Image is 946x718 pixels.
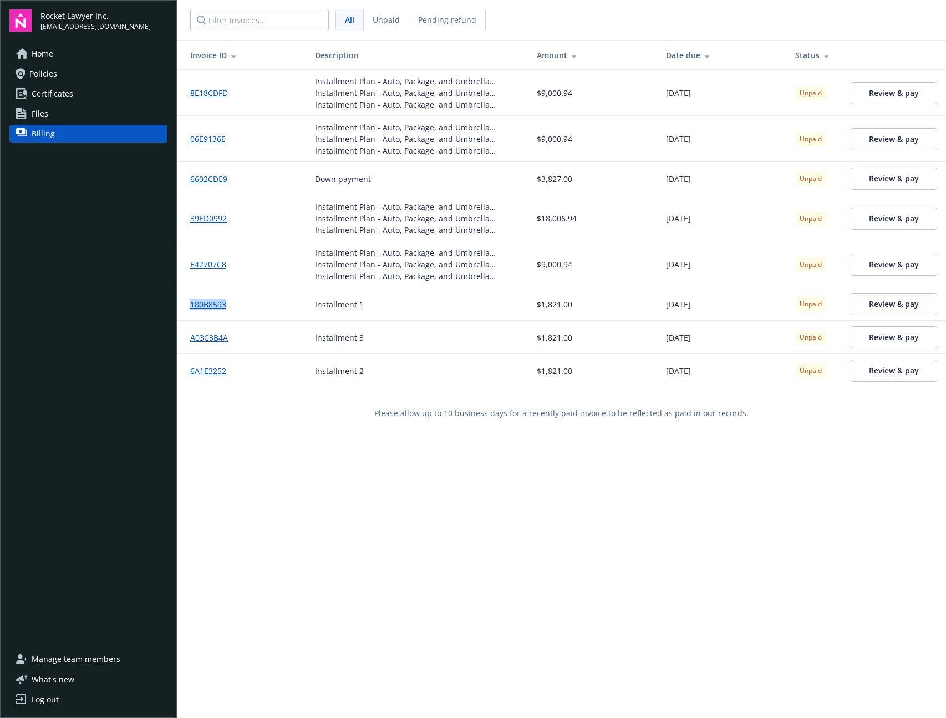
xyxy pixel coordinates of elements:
[190,87,237,99] a: 8E18CDFD
[869,134,919,144] span: Review & pay
[800,260,822,270] span: Unpaid
[32,650,120,668] span: Manage team members
[345,14,354,26] span: All
[666,87,691,99] span: [DATE]
[851,360,937,382] a: Review & pay
[190,133,235,145] a: 06E9136E
[315,299,364,310] div: Installment 1
[315,49,519,61] div: Description
[800,174,822,184] span: Unpaid
[190,49,297,61] div: Invoice ID
[537,213,577,224] span: $18,006.94
[537,259,572,270] span: $9,000.94
[177,387,946,439] div: Please allow up to 10 business days for a recently paid invoice to be reflected as paid in our re...
[9,9,32,32] img: navigator-logo.svg
[851,82,937,104] a: Review & pay
[40,22,151,32] span: [EMAIL_ADDRESS][DOMAIN_NAME]
[666,133,691,145] span: [DATE]
[315,75,519,87] div: Installment Plan - Auto, Package, and Umbrella Policies - Installment 2
[373,14,400,26] span: Unpaid
[9,650,167,668] a: Manage team members
[869,332,919,342] span: Review & pay
[315,133,519,145] div: Installment Plan - Auto, Package, and Umbrella Policies - Installment 3
[315,173,371,185] div: Down payment
[9,65,167,83] a: Policies
[315,332,364,343] div: Installment 3
[32,125,55,143] span: Billing
[315,224,519,236] div: Installment Plan - Auto, Package, and Umbrella Policies - Down payment
[537,173,572,185] span: $3,827.00
[851,208,937,230] a: Review & pay
[537,365,572,377] span: $1,821.00
[315,247,519,259] div: Installment Plan - Auto, Package, and Umbrella Policies - Installment 1
[32,691,59,709] div: Log out
[40,9,167,32] button: Rocket Lawyer Inc.[EMAIL_ADDRESS][DOMAIN_NAME]
[869,259,919,270] span: Review & pay
[190,332,237,343] a: A03C3B4A
[869,213,919,224] span: Review & pay
[537,299,572,310] span: $1,821.00
[32,45,53,63] span: Home
[800,366,822,376] span: Unpaid
[851,326,937,348] a: Review & pay
[851,254,937,276] a: Review & pay
[190,213,236,224] a: 39ED0992
[666,332,691,343] span: [DATE]
[851,128,937,150] a: Review & pay
[315,145,519,156] div: Installment Plan - Auto, Package, and Umbrella Policies - Installment 3
[537,49,648,61] div: Amount
[666,213,691,224] span: [DATE]
[666,299,691,310] span: [DATE]
[315,122,519,133] div: Installment Plan - Auto, Package, and Umbrella Policies - Installment 3
[800,88,822,98] span: Unpaid
[190,299,235,310] a: 180B8593
[29,65,57,83] span: Policies
[32,85,73,103] span: Certificates
[666,259,691,270] span: [DATE]
[9,674,92,685] button: What's new
[9,125,167,143] a: Billing
[190,259,235,270] a: E42707C8
[9,85,167,103] a: Certificates
[795,49,833,61] div: Status
[537,133,572,145] span: $9,000.94
[315,365,364,377] div: Installment 2
[315,201,519,213] div: Installment Plan - Auto, Package, and Umbrella Policies - Down payment
[190,9,329,31] input: Filter invoices...
[851,293,937,315] a: Review & pay
[869,299,919,309] span: Review & pay
[32,674,74,685] span: What ' s new
[9,105,167,123] a: Files
[666,365,691,377] span: [DATE]
[800,299,822,309] span: Unpaid
[315,259,519,270] div: Installment Plan - Auto, Package, and Umbrella Policies - Installment 1
[537,332,572,343] span: $1,821.00
[32,105,48,123] span: Files
[869,88,919,98] span: Review & pay
[537,87,572,99] span: $9,000.94
[315,213,519,224] div: Installment Plan - Auto, Package, and Umbrella Policies - Down payment
[869,365,919,376] span: Review & pay
[315,270,519,282] div: Installment Plan - Auto, Package, and Umbrella Policies - Installment 1
[315,99,519,110] div: Installment Plan - Auto, Package, and Umbrella Policies - Installment 2
[666,173,691,185] span: [DATE]
[800,134,822,144] span: Unpaid
[869,173,919,184] span: Review & pay
[190,365,235,377] a: 6A1E3252
[800,214,822,224] span: Unpaid
[800,332,822,342] span: Unpaid
[315,87,519,99] div: Installment Plan - Auto, Package, and Umbrella Policies - Installment 2
[418,14,476,26] span: Pending refund
[851,168,937,190] a: Review & pay
[190,173,236,185] a: 6602CDE9
[40,10,151,22] span: Rocket Lawyer Inc.
[9,45,167,63] a: Home
[666,49,777,61] div: Date due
